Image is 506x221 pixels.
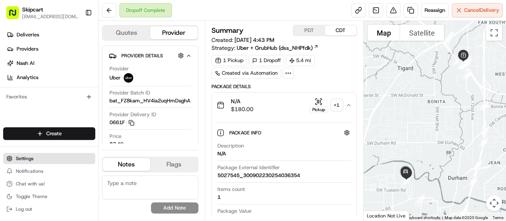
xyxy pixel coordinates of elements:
button: Log out [3,204,95,215]
span: Provider [110,65,129,72]
div: Location Not Live [364,211,409,221]
div: 4 [449,53,464,68]
div: Start new chat [36,76,130,83]
button: Create [3,127,95,140]
button: Toggle Theme [3,191,95,202]
button: Provider [150,26,198,39]
span: Nash AI [17,60,34,67]
button: See all [123,101,144,111]
span: Create [46,130,62,137]
div: Strategy: [211,44,319,52]
span: bat_FZ8kam_HV4ia2uqHmDsghA [110,97,191,104]
div: + 1 [331,100,342,111]
span: Cancel Delivery [464,7,499,14]
span: Map data ©2025 Google [445,215,488,220]
span: Package Info [229,130,263,136]
span: Log out [16,206,32,212]
span: Items count [217,186,245,193]
div: We're available if you need us! [36,83,109,90]
div: Favorites [3,91,95,103]
div: N/A [217,150,226,157]
button: 0661F [110,119,134,126]
div: 5027545_300902230254036354 [217,172,300,179]
div: 15 [470,157,485,172]
div: 1 Dropoff [249,55,284,66]
span: $180.00 [231,105,253,113]
div: Created via Automation [211,68,281,79]
span: Description [217,142,244,149]
button: Start new chat [134,78,144,87]
p: Welcome 👋 [8,32,144,44]
span: API Documentation [75,155,127,163]
img: Google [366,210,392,221]
button: Show satellite imagery [400,25,444,41]
span: Uber [110,74,121,81]
span: Reassign [425,7,445,14]
div: 5 [459,53,474,68]
img: 1736555255976-a54dd68f-1ca7-489b-9aae-adbdc363a1c4 [8,76,22,90]
button: Skipcart[EMAIL_ADDRESS][DOMAIN_NAME] [3,3,82,22]
button: Provider Details [109,49,192,62]
a: Uber + GrubHub (dss_NHPfdk) [237,44,319,52]
span: $7.49 [110,141,123,148]
h3: Summary [211,27,244,34]
button: Keyboard shortcuts [406,215,440,221]
button: CDT [325,25,357,36]
button: PDT [293,25,325,36]
div: 20 [398,173,413,188]
div: 2 [441,28,456,43]
span: [EMAIL_ADDRESS][DOMAIN_NAME] [22,13,79,20]
span: Chat with us! [16,181,45,187]
button: Map camera controls [486,195,502,211]
div: 17 [454,206,469,221]
span: Created: [211,36,274,44]
button: Skipcart [22,6,43,13]
a: 💻API Documentation [64,152,130,166]
button: Notifications [3,166,95,177]
span: Pylon [79,162,96,168]
div: 6 [455,58,470,73]
span: Analytics [17,74,38,81]
img: uber-new-logo.jpeg [124,73,133,83]
a: Terms (opens in new tab) [493,215,504,220]
button: Notes [103,158,150,171]
div: 16 [466,173,481,188]
div: Pickup [310,106,328,113]
span: Price [110,133,121,140]
span: Package Value [217,208,251,215]
span: • [66,123,68,129]
button: Reassign [421,3,449,17]
div: 1 [217,194,221,201]
button: Chat with us! [3,178,95,189]
span: Provider Details [121,53,163,59]
div: 3 [440,32,455,47]
span: Settings [16,155,34,162]
button: Settings [3,153,95,164]
button: N/A$180.00Pickup+1 [212,93,357,118]
button: Flags [150,158,198,171]
a: Analytics [3,71,98,84]
div: Package Details [211,83,357,90]
img: Kia Alborz [8,115,21,128]
div: 10 [455,57,470,72]
button: CancelDelivery [452,3,503,17]
span: [PERSON_NAME] [25,123,64,129]
button: Toggle fullscreen view [486,25,502,41]
img: Nash [8,8,24,24]
button: Quotes [103,26,150,39]
div: 💻 [67,156,73,162]
div: 📗 [8,156,14,162]
a: Open this area in Google Maps (opens a new window) [366,210,392,221]
input: Clear [21,51,130,59]
span: Provider Delivery ID [110,111,156,118]
button: Show street map [368,25,400,41]
span: Uber + GrubHub (dss_NHPfdk) [237,44,313,52]
span: Package External Identifier [217,164,280,171]
span: N/A [231,97,253,105]
span: Providers [17,45,38,53]
a: Nash AI [3,57,98,70]
a: 📗Knowledge Base [5,152,64,166]
div: 5.4 mi [286,55,315,66]
span: [DATE] 4:43 PM [234,36,274,43]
